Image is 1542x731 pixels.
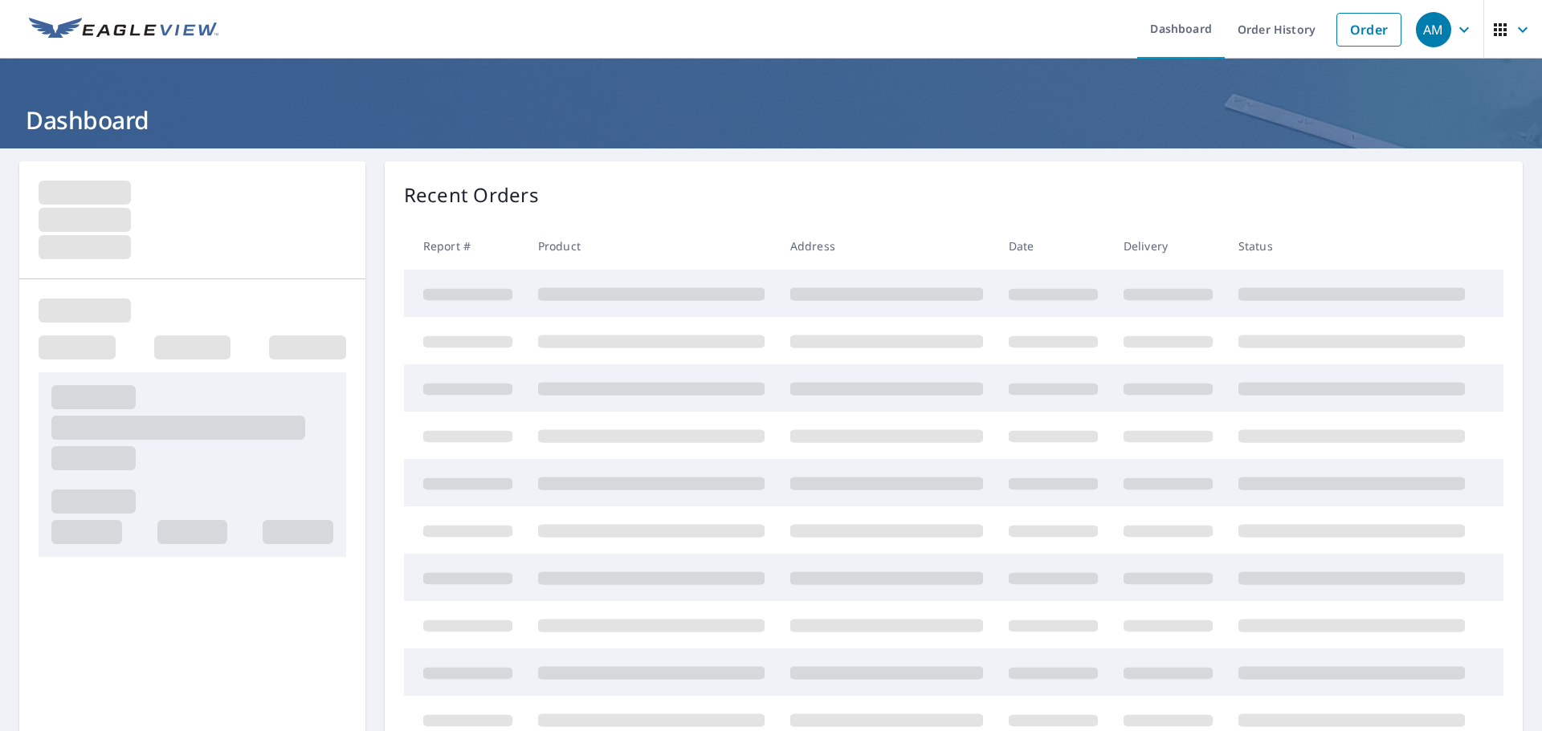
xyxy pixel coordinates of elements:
[996,222,1111,270] th: Date
[1226,222,1478,270] th: Status
[525,222,777,270] th: Product
[1111,222,1226,270] th: Delivery
[1416,12,1451,47] div: AM
[19,104,1523,136] h1: Dashboard
[404,222,525,270] th: Report #
[1336,13,1401,47] a: Order
[29,18,218,42] img: EV Logo
[404,181,539,209] p: Recent Orders
[777,222,996,270] th: Address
